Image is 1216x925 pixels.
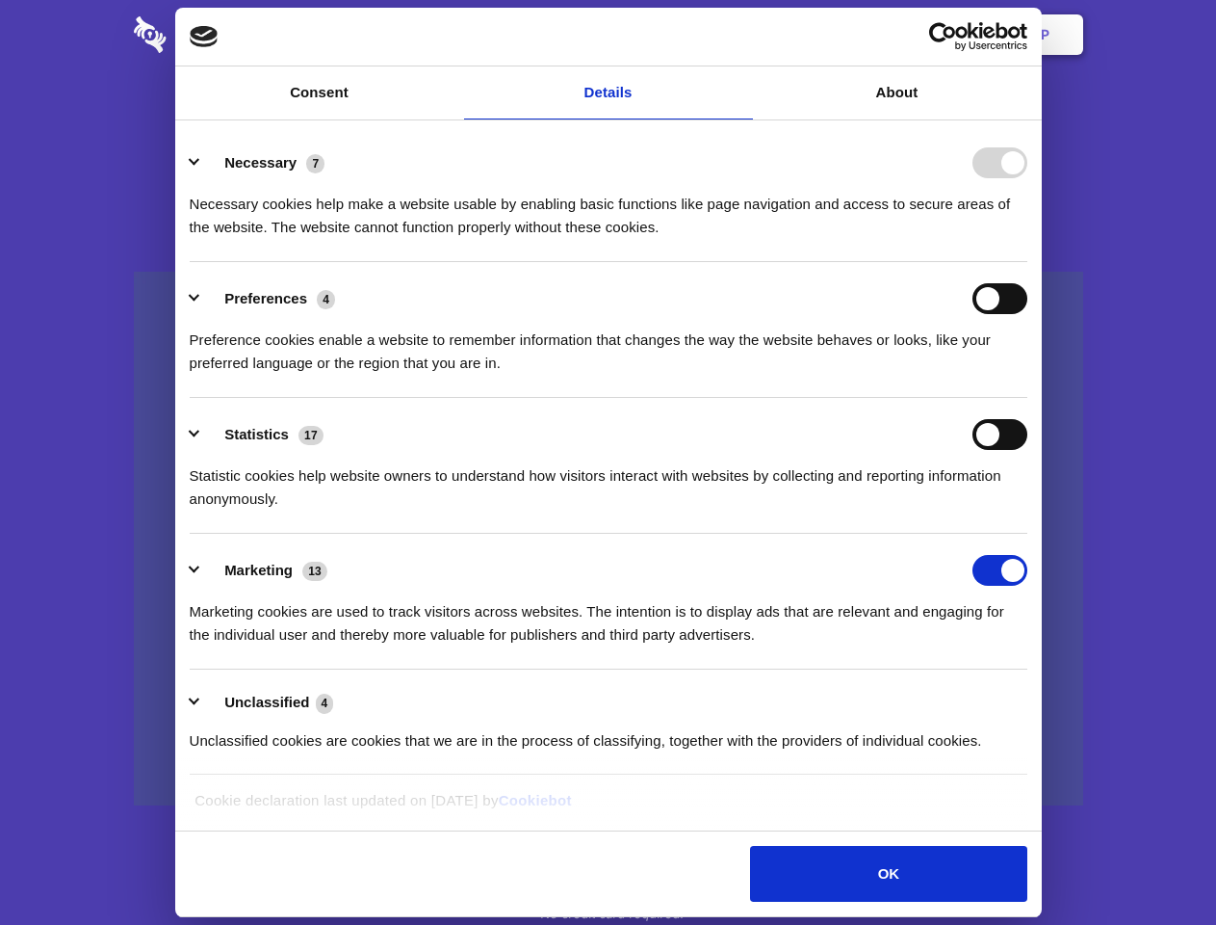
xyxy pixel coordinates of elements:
a: Consent [175,66,464,119]
label: Preferences [224,290,307,306]
a: Cookiebot [499,792,572,808]
a: Usercentrics Cookiebot - opens in a new window [859,22,1027,51]
label: Necessary [224,154,297,171]
div: Unclassified cookies are cookies that we are in the process of classifying, together with the pro... [190,715,1027,753]
button: Marketing (13) [190,555,340,586]
a: Pricing [565,5,649,65]
button: Preferences (4) [190,283,348,314]
button: Necessary (7) [190,147,337,178]
h1: Eliminate Slack Data Loss. [134,87,1083,156]
span: 17 [298,426,323,445]
div: Marketing cookies are used to track visitors across websites. The intention is to display ads tha... [190,586,1027,647]
span: 4 [317,290,335,309]
a: Login [873,5,957,65]
button: Statistics (17) [190,419,336,450]
div: Statistic cookies help website owners to understand how visitors interact with websites by collec... [190,450,1027,511]
button: Unclassified (4) [190,691,346,715]
a: Details [464,66,753,119]
span: 4 [316,694,334,713]
h4: Auto-redaction of sensitive data, encrypted data sharing and self-destructing private chats. Shar... [134,175,1083,239]
div: Cookie declaration last updated on [DATE] by [180,789,1036,827]
a: About [753,66,1042,119]
a: Wistia video thumbnail [134,272,1083,806]
img: logo-wordmark-white-trans-d4663122ce5f474addd5e946df7df03e33cb6a1c49d2221995e7729f52c070b2.svg [134,16,298,53]
span: 13 [302,562,327,581]
img: logo [190,26,219,47]
iframe: Drift Widget Chat Controller [1120,829,1193,902]
span: 7 [306,154,324,173]
a: Contact [781,5,869,65]
div: Preference cookies enable a website to remember information that changes the way the website beha... [190,314,1027,375]
button: OK [750,846,1026,902]
label: Statistics [224,426,289,442]
div: Necessary cookies help make a website usable by enabling basic functions like page navigation and... [190,178,1027,239]
label: Marketing [224,562,293,578]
